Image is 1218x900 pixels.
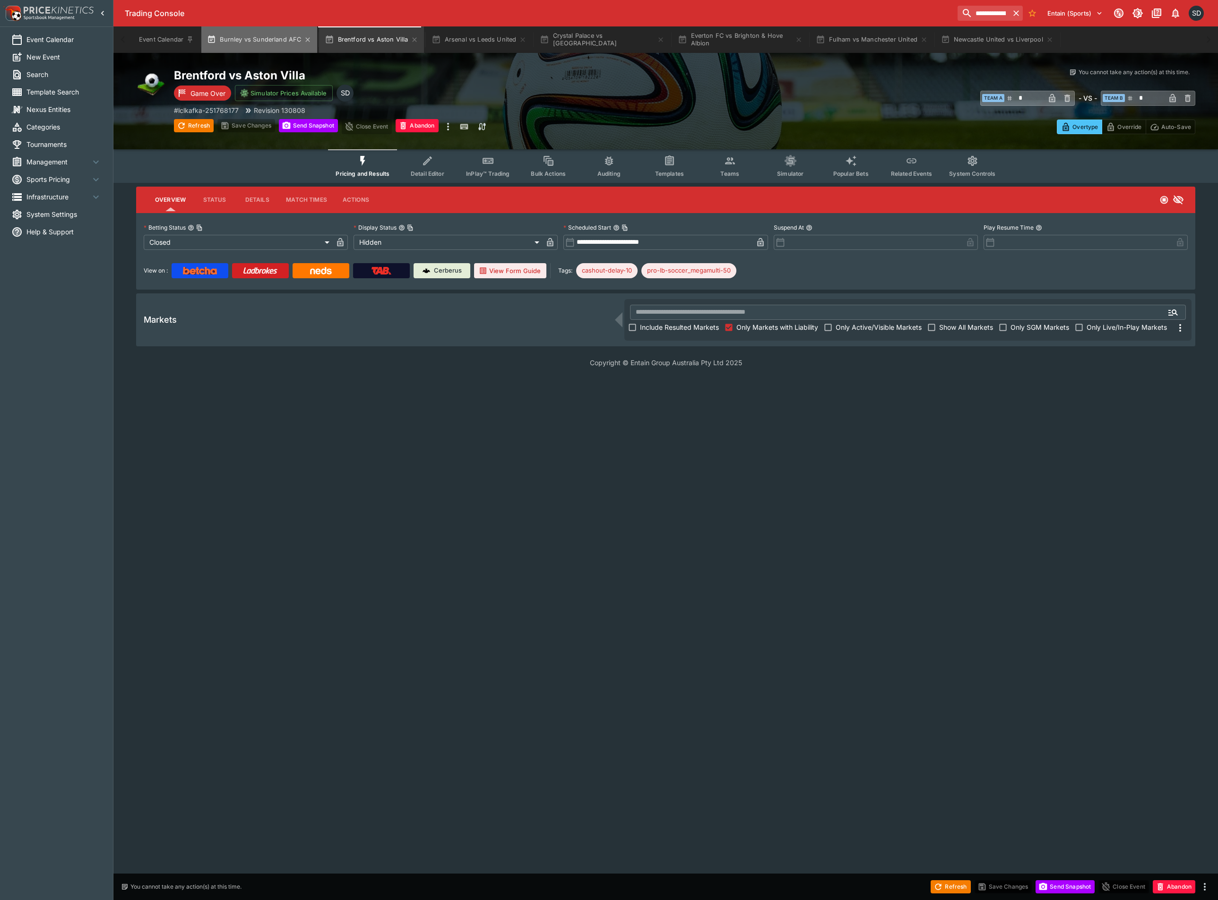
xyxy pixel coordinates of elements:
[736,322,818,332] span: Only Markets with Liability
[411,170,444,177] span: Detail Editor
[407,224,414,231] button: Copy To Clipboard
[576,263,638,278] div: Betting Target: cerberus
[174,105,239,115] p: Copy To Clipboard
[1042,6,1108,21] button: Select Tenant
[113,358,1218,368] p: Copyright © Entain Group Australia Pty Ltd 2025
[576,266,638,275] span: cashout-delay-10
[672,26,808,53] button: Everton FC vs Brighton & Hove Albion
[1148,5,1165,22] button: Documentation
[354,223,397,231] p: Display Status
[426,26,532,53] button: Arsenal vs Leeds United
[1159,195,1169,205] svg: Closed
[335,189,377,211] button: Actions
[328,149,1003,183] div: Event type filters
[174,68,685,83] h2: Copy To Clipboard
[1199,881,1210,892] button: more
[24,7,94,14] img: PriceKinetics
[558,263,572,278] label: Tags:
[1161,122,1191,132] p: Auto-Save
[640,322,719,332] span: Include Resulted Markets
[949,170,995,177] span: System Controls
[130,883,242,891] p: You cannot take any action(s) at this time.
[133,26,199,53] button: Event Calendar
[720,170,739,177] span: Teams
[531,170,566,177] span: Bulk Actions
[26,122,102,132] span: Categories
[434,266,462,275] p: Cerberus
[1186,3,1207,24] button: Scott Dowdall
[147,189,193,211] button: Overview
[336,170,389,177] span: Pricing and Results
[984,223,1034,231] p: Play Resume Time
[396,120,438,130] span: Mark an event as closed and abandoned.
[613,224,620,231] button: Scheduled StartCopy To Clipboard
[655,170,684,177] span: Templates
[777,170,803,177] span: Simulator
[836,322,922,332] span: Only Active/Visible Markets
[254,105,305,115] p: Revision 130808
[1025,6,1040,21] button: No Bookmarks
[1189,6,1204,21] div: Scott Dowdall
[337,85,354,102] div: Scott Dowdall
[1011,322,1069,332] span: Only SGM Markets
[622,224,628,231] button: Copy To Clipboard
[641,266,736,275] span: pro-lb-soccer_megamulti-50
[474,263,546,278] button: View Form Guide
[442,119,454,134] button: more
[319,26,424,53] button: Brentford vs Aston Villa
[144,314,177,325] h5: Markets
[1079,68,1190,77] p: You cannot take any action(s) at this time.
[958,6,1010,21] input: search
[641,263,736,278] div: Betting Target: cerberus
[190,88,225,98] p: Game Over
[174,119,214,132] button: Refresh
[1110,5,1127,22] button: Connected to PK
[1036,880,1095,893] button: Send Snapshot
[310,267,331,274] img: Neds
[196,224,203,231] button: Copy To Clipboard
[466,170,510,177] span: InPlay™ Trading
[774,223,804,231] p: Suspend At
[1087,322,1167,332] span: Only Live/In-Play Markets
[235,85,333,101] button: Simulator Prices Available
[1036,224,1042,231] button: Play Resume Time
[193,189,236,211] button: Status
[279,119,338,132] button: Send Snapshot
[144,223,186,231] p: Betting Status
[810,26,933,53] button: Fulham vs Manchester United
[243,267,277,274] img: Ladbrokes
[931,880,970,893] button: Refresh
[935,26,1059,53] button: Newcastle United vs Liverpool
[26,87,102,97] span: Template Search
[1173,194,1184,206] svg: Hidden
[24,16,75,20] img: Sportsbook Management
[1146,120,1195,134] button: Auto-Save
[26,69,102,79] span: Search
[806,224,812,231] button: Suspend At
[1072,122,1098,132] p: Overtype
[26,34,102,44] span: Event Calendar
[398,224,405,231] button: Display StatusCopy To Clipboard
[1117,122,1141,132] p: Override
[26,209,102,219] span: System Settings
[26,157,90,167] span: Management
[1153,881,1195,891] span: Mark an event as closed and abandoned.
[26,104,102,114] span: Nexus Entities
[833,170,869,177] span: Popular Bets
[939,322,993,332] span: Show All Markets
[563,223,611,231] p: Scheduled Start
[396,119,438,132] button: Abandon
[982,94,1004,102] span: Team A
[1167,5,1184,22] button: Notifications
[144,263,168,278] label: View on :
[278,189,335,211] button: Match Times
[1103,94,1125,102] span: Team B
[1102,120,1146,134] button: Override
[183,267,217,274] img: Betcha
[371,267,391,274] img: TabNZ
[125,9,954,18] div: Trading Console
[3,4,22,23] img: PriceKinetics Logo
[1153,880,1195,893] button: Abandon
[423,267,430,274] img: Cerberus
[354,235,543,250] div: Hidden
